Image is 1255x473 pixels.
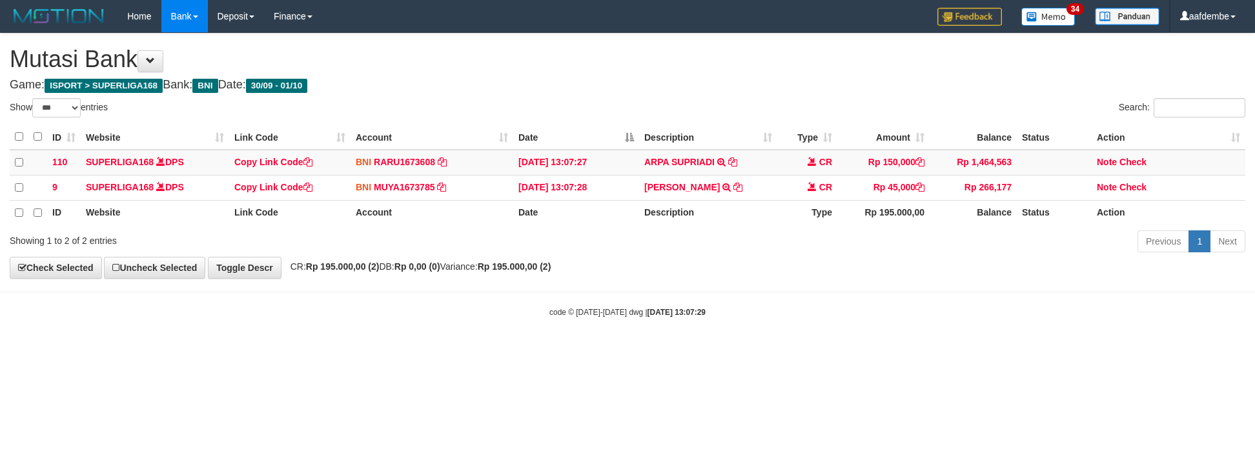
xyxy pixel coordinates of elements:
strong: Rp 195.000,00 (2) [478,261,551,272]
img: MOTION_logo.png [10,6,108,26]
a: ARPA SUPRIADI [644,157,715,167]
span: CR [819,157,832,167]
th: Rp 195.000,00 [837,200,930,225]
td: Rp 266,177 [930,175,1017,200]
th: Status [1017,200,1092,225]
a: Copy Rp 45,000 to clipboard [915,182,924,192]
a: MUYA1673785 [374,182,434,192]
label: Search: [1119,98,1245,117]
th: Amount: activate to sort column ascending [837,125,930,150]
a: Uncheck Selected [104,257,205,279]
span: BNI [356,157,371,167]
th: Account [351,200,513,225]
span: CR [819,182,832,192]
span: 9 [52,182,57,192]
td: [DATE] 13:07:27 [513,150,639,176]
th: Balance [930,125,1017,150]
th: ID [47,200,81,225]
a: Copy Link Code [234,157,312,167]
img: panduan.png [1095,8,1159,25]
a: RARU1673608 [374,157,435,167]
a: Note [1097,182,1117,192]
input: Search: [1154,98,1245,117]
a: Copy AHMAD JHODY to clipboard [733,182,742,192]
td: DPS [81,150,229,176]
span: CR: DB: Variance: [284,261,551,272]
th: Link Code: activate to sort column ascending [229,125,351,150]
th: Action: activate to sort column ascending [1092,125,1245,150]
th: Description [639,200,777,225]
th: Description: activate to sort column ascending [639,125,777,150]
td: DPS [81,175,229,200]
h4: Game: Bank: Date: [10,79,1245,92]
strong: Rp 195.000,00 (2) [306,261,380,272]
th: Type: activate to sort column ascending [777,125,837,150]
td: Rp 150,000 [837,150,930,176]
th: Type [777,200,837,225]
th: Account: activate to sort column ascending [351,125,513,150]
small: code © [DATE]-[DATE] dwg | [549,308,706,317]
td: [DATE] 13:07:28 [513,175,639,200]
th: Status [1017,125,1092,150]
th: Balance [930,200,1017,225]
span: 110 [52,157,67,167]
a: Toggle Descr [208,257,281,279]
th: Action [1092,200,1245,225]
select: Showentries [32,98,81,117]
th: Date: activate to sort column descending [513,125,639,150]
label: Show entries [10,98,108,117]
a: Copy Rp 150,000 to clipboard [915,157,924,167]
a: Copy ARPA SUPRIADI to clipboard [728,157,737,167]
th: Link Code [229,200,351,225]
div: Showing 1 to 2 of 2 entries [10,229,513,247]
strong: [DATE] 13:07:29 [648,308,706,317]
a: Next [1210,230,1245,252]
a: SUPERLIGA168 [86,182,154,192]
strong: Rp 0,00 (0) [394,261,440,272]
h1: Mutasi Bank [10,46,1245,72]
span: ISPORT > SUPERLIGA168 [45,79,163,93]
a: Copy RARU1673608 to clipboard [438,157,447,167]
th: Date [513,200,639,225]
img: Feedback.jpg [937,8,1002,26]
img: Button%20Memo.svg [1021,8,1076,26]
a: Check [1119,182,1147,192]
th: ID: activate to sort column ascending [47,125,81,150]
a: SUPERLIGA168 [86,157,154,167]
a: Check Selected [10,257,102,279]
a: Previous [1138,230,1189,252]
span: 34 [1066,3,1084,15]
td: Rp 1,464,563 [930,150,1017,176]
span: BNI [192,79,218,93]
th: Website [81,200,229,225]
a: Copy Link Code [234,182,312,192]
a: [PERSON_NAME] [644,182,720,192]
span: BNI [356,182,371,192]
a: Copy MUYA1673785 to clipboard [437,182,446,192]
a: Note [1097,157,1117,167]
a: 1 [1189,230,1210,252]
td: Rp 45,000 [837,175,930,200]
th: Website: activate to sort column ascending [81,125,229,150]
a: Check [1119,157,1147,167]
span: 30/09 - 01/10 [246,79,308,93]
